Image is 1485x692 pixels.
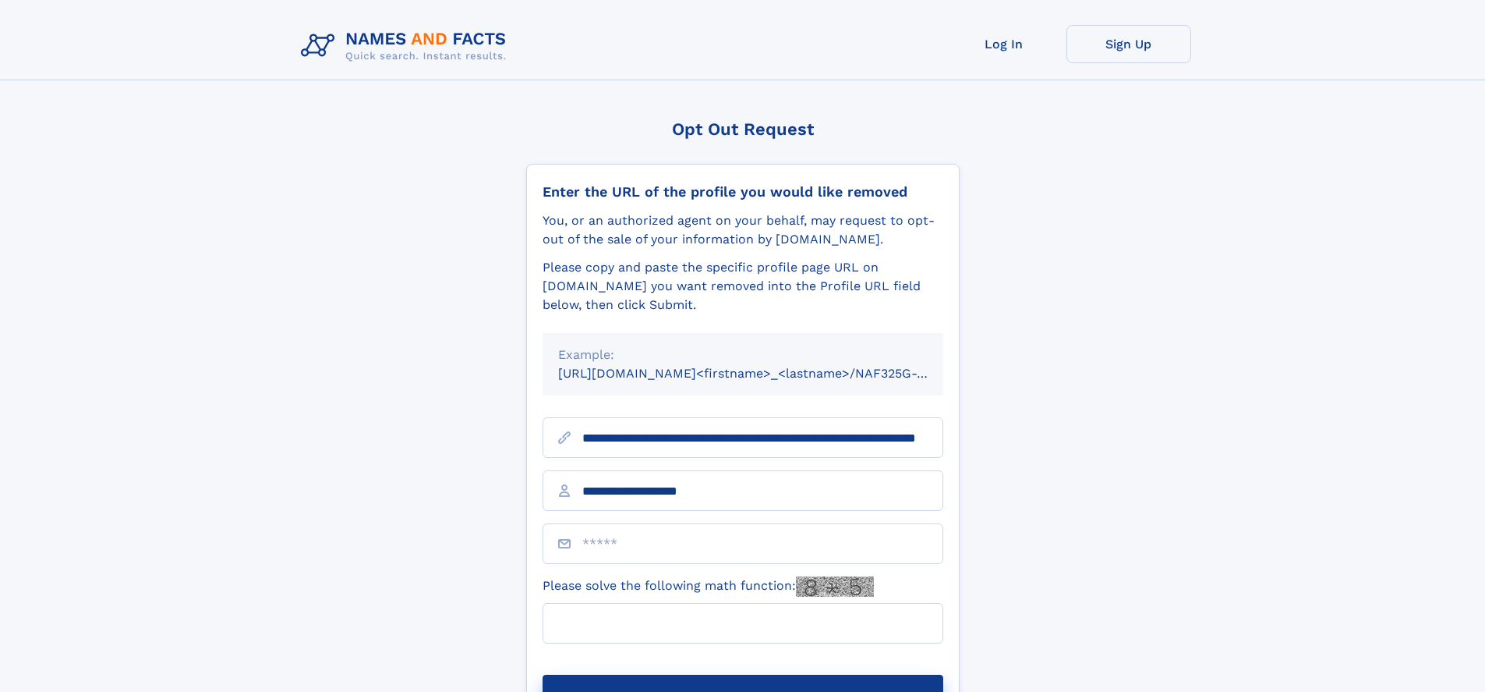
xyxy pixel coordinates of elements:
[526,119,960,139] div: Opt Out Request
[543,183,943,201] div: Enter the URL of the profile you would like removed
[1066,25,1191,63] a: Sign Up
[558,366,973,381] small: [URL][DOMAIN_NAME]<firstname>_<lastname>/NAF325G-xxxxxxxx
[295,25,519,67] img: Logo Names and Facts
[543,577,874,597] label: Please solve the following math function:
[543,211,943,249] div: You, or an authorized agent on your behalf, may request to opt-out of the sale of your informatio...
[942,25,1066,63] a: Log In
[543,258,943,314] div: Please copy and paste the specific profile page URL on [DOMAIN_NAME] you want removed into the Pr...
[558,346,928,364] div: Example:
